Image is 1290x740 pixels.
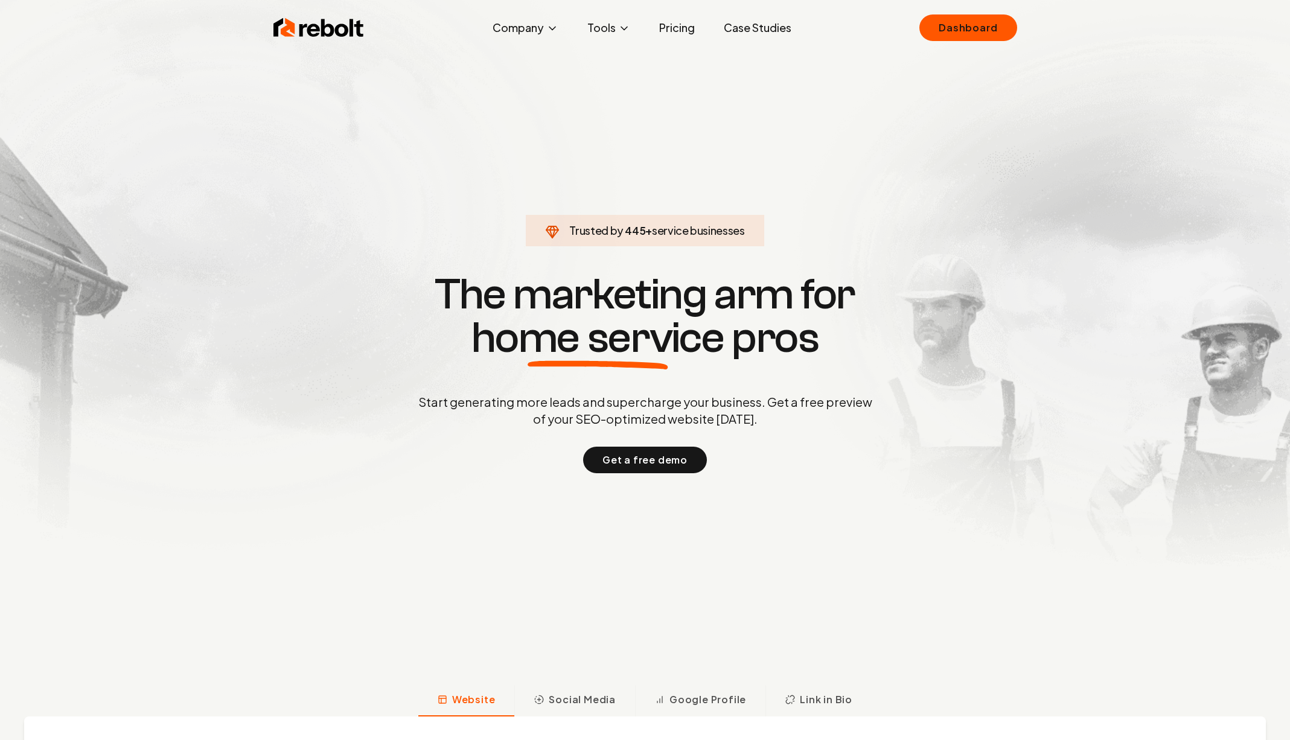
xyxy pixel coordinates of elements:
span: service businesses [652,223,745,237]
span: Trusted by [569,223,623,237]
span: home service [471,316,724,360]
h1: The marketing arm for pros [356,273,935,360]
button: Social Media [514,685,635,716]
img: Rebolt Logo [273,16,364,40]
button: Website [418,685,515,716]
button: Get a free demo [583,447,707,473]
span: Social Media [549,692,616,707]
button: Link in Bio [765,685,872,716]
span: Link in Bio [800,692,852,707]
a: Dashboard [919,14,1017,41]
button: Tools [578,16,640,40]
button: Google Profile [635,685,765,716]
button: Company [483,16,568,40]
span: Website [452,692,496,707]
a: Pricing [650,16,704,40]
span: 445 [625,222,645,239]
span: + [645,223,652,237]
span: Google Profile [669,692,746,707]
a: Case Studies [714,16,801,40]
p: Start generating more leads and supercharge your business. Get a free preview of your SEO-optimiz... [416,394,875,427]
